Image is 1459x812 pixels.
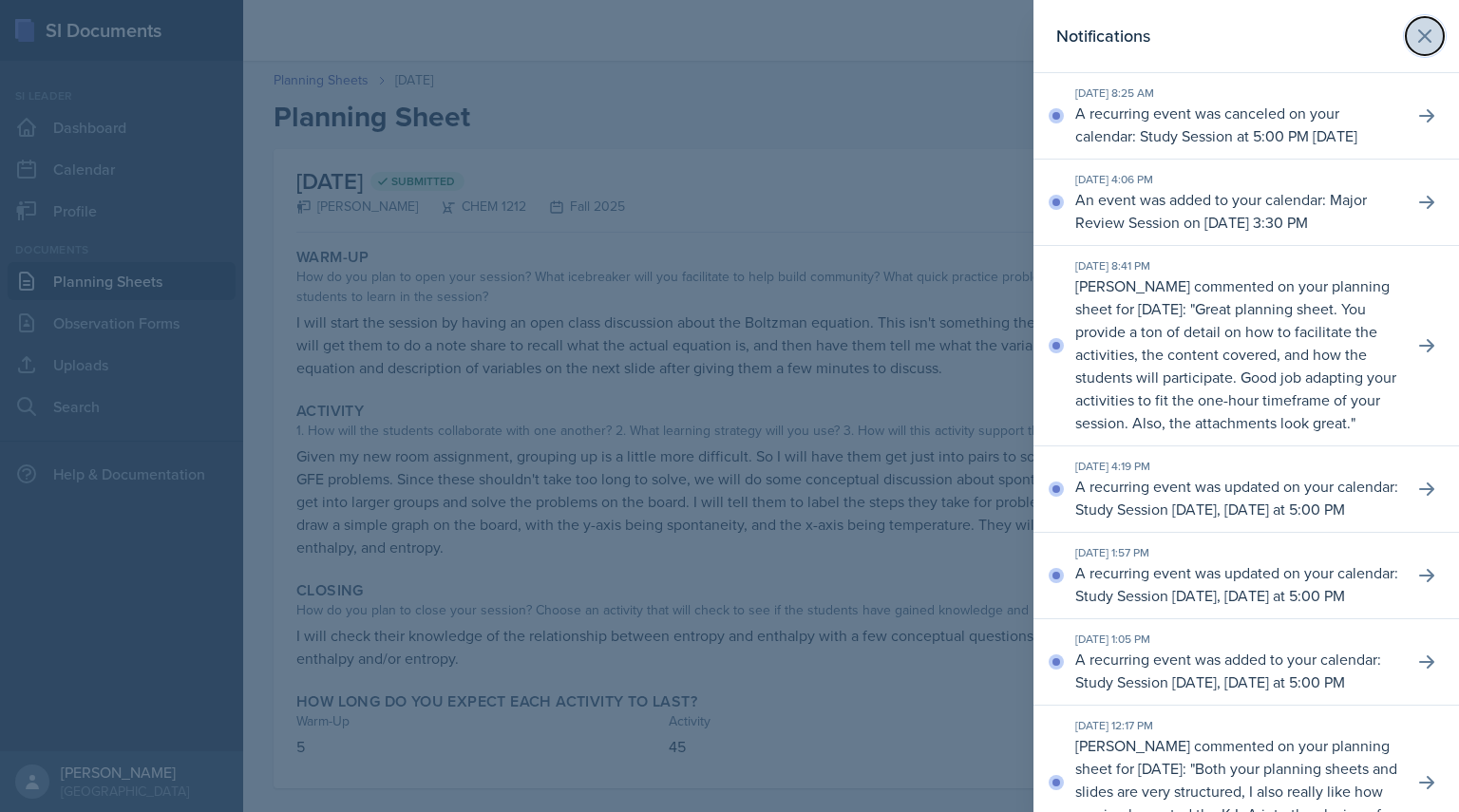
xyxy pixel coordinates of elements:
[1075,475,1398,520] p: A recurring event was updated on your calendar: Study Session [DATE], [DATE] at 5:00 PM
[1075,544,1398,561] div: [DATE] 1:57 PM
[1075,631,1398,648] div: [DATE] 1:05 PM
[1075,257,1398,274] div: [DATE] 8:41 PM
[1075,298,1396,433] p: Great planning sheet. You provide a ton of detail on how to facilitate the activities, the conten...
[1075,561,1398,607] p: A recurring event was updated on your calendar: Study Session [DATE], [DATE] at 5:00 PM
[1075,102,1398,147] p: A recurring event was canceled on your calendar: Study Session at 5:00 PM [DATE]
[1075,648,1398,693] p: A recurring event was added to your calendar: Study Session [DATE], [DATE] at 5:00 PM
[1075,458,1398,475] div: [DATE] 4:19 PM
[1075,188,1398,234] p: An event was added to your calendar: Major Review Session on [DATE] 3:30 PM
[1075,85,1398,102] div: [DATE] 8:25 AM
[1075,171,1398,188] div: [DATE] 4:06 PM
[1056,23,1150,49] h2: Notifications
[1075,274,1398,434] p: [PERSON_NAME] commented on your planning sheet for [DATE]: " "
[1075,717,1398,734] div: [DATE] 12:17 PM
